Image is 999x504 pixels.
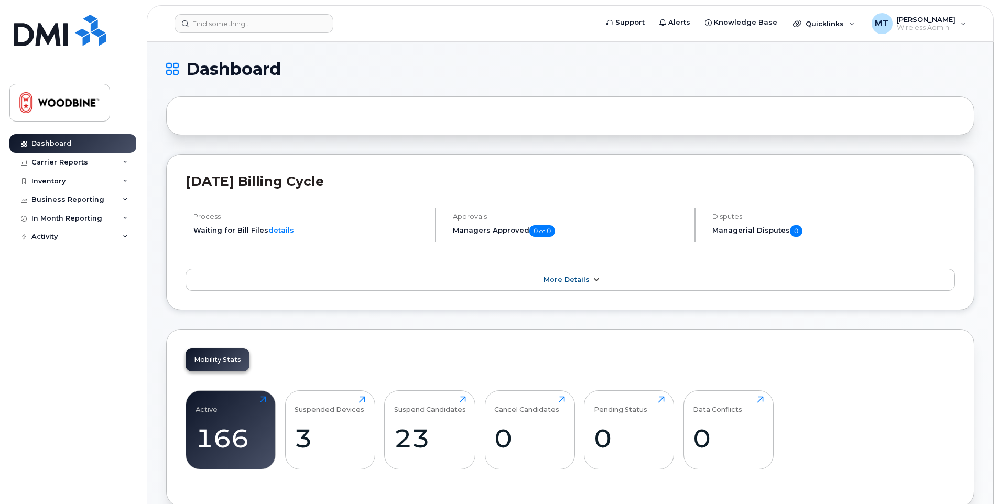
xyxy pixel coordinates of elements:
div: Suspended Devices [295,396,364,413]
a: details [268,226,294,234]
div: Data Conflicts [693,396,742,413]
div: Cancel Candidates [494,396,559,413]
span: 0 of 0 [529,225,555,237]
div: Pending Status [594,396,647,413]
h5: Managerial Disputes [712,225,955,237]
a: Data Conflicts0 [693,396,764,463]
a: Cancel Candidates0 [494,396,565,463]
div: Active [196,396,218,413]
a: Suspend Candidates23 [394,396,466,463]
h2: [DATE] Billing Cycle [186,173,955,189]
div: 23 [394,423,466,454]
div: 0 [693,423,764,454]
h5: Managers Approved [453,225,686,237]
li: Waiting for Bill Files [193,225,426,235]
div: 0 [594,423,665,454]
a: Active166 [196,396,266,463]
span: Dashboard [186,61,281,77]
a: Pending Status0 [594,396,665,463]
h4: Approvals [453,213,686,221]
div: 0 [494,423,565,454]
a: Suspended Devices3 [295,396,365,463]
div: 166 [196,423,266,454]
span: More Details [544,276,590,283]
h4: Disputes [712,213,955,221]
div: Suspend Candidates [394,396,466,413]
span: 0 [790,225,802,237]
div: 3 [295,423,365,454]
h4: Process [193,213,426,221]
